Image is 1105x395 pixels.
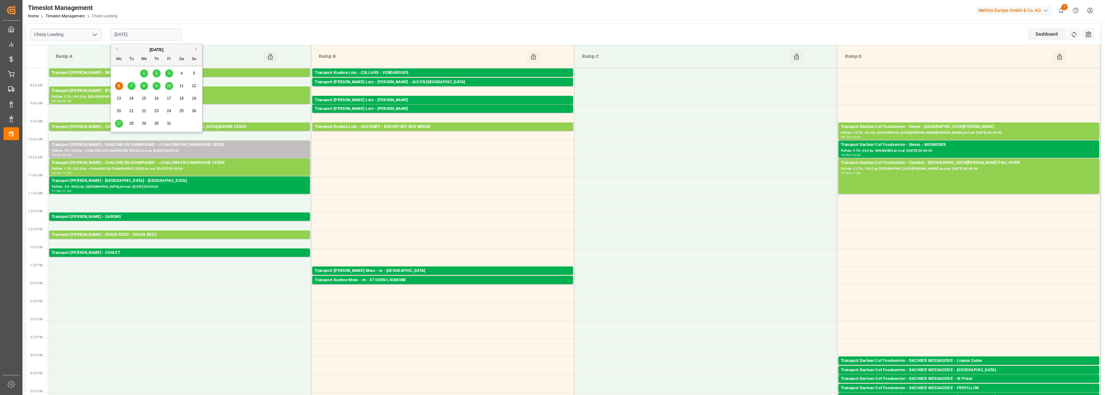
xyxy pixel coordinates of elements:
div: Choose Sunday, October 5th, 2025 [190,69,198,77]
div: Fr [165,55,173,63]
div: Choose Sunday, October 26th, 2025 [190,107,198,115]
span: 7 [130,84,133,88]
span: 23 [154,109,158,113]
div: 10:30 [851,154,861,157]
div: Transport [PERSON_NAME] Lots - [PERSON_NAME] - AIX EN [GEOGRAPHIC_DATA] [315,79,570,85]
div: Transport [PERSON_NAME] - CHALONS EN CHAMPAGNE - ~CHALONS EN CHAMPAGNE CEDEX [52,142,307,148]
div: Choose Monday, October 27th, 2025 [115,120,123,128]
div: - [850,154,851,157]
div: Ramp D [843,50,1053,63]
div: Choose Friday, October 24th, 2025 [165,107,173,115]
span: 30 [154,121,158,126]
div: Transport [PERSON_NAME] Lots - [PERSON_NAME] [315,97,570,103]
span: 10:00 AM [28,138,43,141]
span: 15 [142,96,146,101]
span: 3:30 PM [30,336,43,339]
div: Pallets: 10,TU: ,City: [GEOGRAPHIC_DATA],Arrival: [DATE] 00:00:00 [315,85,570,91]
div: Transport Dachser Cof Foodservice - Desert - [GEOGRAPHIC_DATA][PERSON_NAME] [841,124,1097,130]
div: Transport Dachser Cof Foodservice - DACHSER MESSAGERIE - [GEOGRAPHIC_DATA] [841,367,1097,373]
span: 3 [168,71,170,76]
div: Transport [PERSON_NAME] - [PERSON_NAME] [52,88,307,94]
span: 1:30 PM [30,264,43,267]
div: Pallets: 1,TU: 532,City: ~CHALONS EN CHAMPAGNE CEDEX,Arrival: [DATE] 00:00:00 [52,166,307,172]
span: 1 [143,71,145,76]
div: Transport [PERSON_NAME] - [GEOGRAPHIC_DATA] - [GEOGRAPHIC_DATA] [52,178,307,184]
span: 12 [192,84,196,88]
div: Choose Thursday, October 16th, 2025 [153,94,161,103]
span: 5 [193,71,195,76]
div: Choose Tuesday, October 7th, 2025 [128,82,136,90]
span: 11:00 AM [28,174,43,177]
span: 4:00 PM [30,354,43,357]
div: - [61,190,62,193]
span: 18 [179,96,183,101]
span: 12:30 PM [28,228,43,231]
span: 10:30 AM [28,156,43,159]
div: Pallets: 24,TU: 1123,City: EPAUX BEZU,Arrival: [DATE] 00:00:00 [52,238,307,244]
div: Choose Wednesday, October 29th, 2025 [140,120,148,128]
a: Home [28,14,39,18]
div: Choose Thursday, October 23rd, 2025 [153,107,161,115]
span: 3:00 PM [30,318,43,321]
div: 11:00 [52,190,61,193]
div: 10:00 [841,154,850,157]
div: Pallets: ,TU: 490,City: [GEOGRAPHIC_DATA],Arrival: [DATE] 00:00:00 [52,184,307,190]
div: Transport Kuehne Lots - GAVIGNET - ROCHEFORT SUR NENON [315,124,570,130]
span: 8 [143,84,145,88]
div: Choose Sunday, October 19th, 2025 [190,94,198,103]
span: 2:00 PM [30,282,43,285]
span: 4:30 PM [30,372,43,375]
div: Pallets: ,TU: 9,City: [GEOGRAPHIC_DATA],Arrival: [DATE] 00:00:00 [315,274,570,280]
span: 1:00 PM [30,246,43,249]
div: Choose Thursday, October 2nd, 2025 [153,69,161,77]
span: 20 [117,109,121,113]
div: 09:00 [62,100,71,103]
div: Choose Tuesday, October 28th, 2025 [128,120,136,128]
div: Choose Wednesday, October 1st, 2025 [140,69,148,77]
div: - [61,100,62,103]
span: 17 [167,96,171,101]
input: DD-MM-YYYY [110,28,182,40]
div: 10:30 [52,172,61,175]
input: Type to search/select [30,28,102,40]
div: - [61,154,62,157]
div: 11:30 [851,172,861,175]
div: Transport [PERSON_NAME] - EPAUX BEZU - EPAUX BEZU [52,232,307,238]
div: 11:30 [62,190,71,193]
div: Transport Kuehne Lots - COLLARD - VENDARGUES [315,70,570,76]
button: open menu [90,30,99,40]
div: Choose Saturday, October 11th, 2025 [178,82,186,90]
div: Sa [178,55,186,63]
div: 10:30 [841,172,850,175]
div: Pallets: ,TU: 75,City: [GEOGRAPHIC_DATA],Arrival: [DATE] 00:00:00 [841,373,1097,379]
div: Ramp C [579,50,790,63]
span: 28 [129,121,133,126]
span: 9 [155,84,158,88]
div: Choose Friday, October 31st, 2025 [165,120,173,128]
div: Transport Dachser Cof Foodservice - DACHSER MESSAGERIE - Lisieux Cedex [841,358,1097,364]
span: 31 [167,121,171,126]
div: Pallets: 12,TU: 200,City: [GEOGRAPHIC_DATA]/MARNE CEDEX,Arrival: [DATE] 00:00:00 [52,130,307,136]
div: Transport Dachser Cof Foodservice - DACHSER MESSAGERIE - FREPILLON [841,385,1097,391]
span: 8:30 AM [30,84,43,87]
div: Transport [PERSON_NAME] - CHOLET [52,250,307,256]
span: 12:00 PM [28,210,43,213]
div: [DATE] [111,47,202,53]
div: Choose Saturday, October 18th, 2025 [178,94,186,103]
a: Timeslot Management [46,14,85,18]
div: Tu [128,55,136,63]
div: - [850,172,851,175]
div: Choose Thursday, October 9th, 2025 [153,82,161,90]
div: Transport [PERSON_NAME] - GARONS [52,214,307,220]
div: Choose Monday, October 6th, 2025 [115,82,123,90]
div: Pallets: 1,TU: ,City: CARQUEFOU,Arrival: [DATE] 00:00:00 [315,103,570,109]
div: Timeslot Management [28,3,118,13]
span: 24 [167,109,171,113]
span: 11 [179,84,183,88]
div: Choose Friday, October 17th, 2025 [165,94,173,103]
div: Choose Sunday, October 12th, 2025 [190,82,198,90]
span: 10 [167,84,171,88]
span: 13 [117,96,121,101]
div: Choose Wednesday, October 8th, 2025 [140,82,148,90]
div: Choose Wednesday, October 15th, 2025 [140,94,148,103]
